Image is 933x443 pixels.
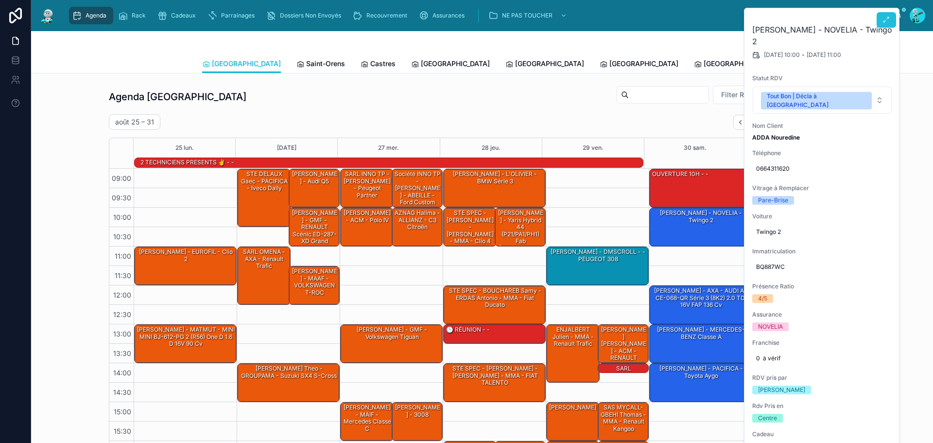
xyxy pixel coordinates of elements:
div: [PERSON_NAME] - MAIF - Mercedes classe C [342,403,393,433]
span: Saint-Orens [306,59,345,69]
span: - [802,51,805,59]
div: [PERSON_NAME] [PERSON_NAME] - ACM - RENAULT MASTER [598,325,649,363]
div: STE SPEC - BOUCHAREB Samy - ERDAS Antonio - MMA - fiat ducato [444,286,545,324]
a: [GEOGRAPHIC_DATA] [505,55,584,74]
div: [PERSON_NAME] - Audi Q5 [291,170,339,186]
span: 09:30 [109,194,134,202]
div: STE SPEC - [PERSON_NAME] - [PERSON_NAME] - MMA - FIAT TALENTO [445,364,545,387]
a: Parrainages [205,7,261,24]
div: [PERSON_NAME] - GMF - Volkswagen Tiguan [341,325,442,363]
span: Téléphone [752,149,892,157]
div: [PERSON_NAME] - NOVELIA - Twingo 2 [650,208,751,246]
span: Statut RDV [752,74,892,82]
span: Cadeaux [171,12,196,19]
span: BQ887WC [756,263,888,271]
h2: [PERSON_NAME] - NOVELIA - Twingo 2 [752,24,892,47]
div: STE SPEC - [PERSON_NAME] - [PERSON_NAME] - MMA - clio 4 [444,208,496,246]
a: Dossiers Non Envoyés [263,7,348,24]
span: Vitrage à Remplacer [752,184,892,192]
div: 2 TECHNICIENS PRESENTS ✌️ - - [139,158,235,167]
div: STE SPEC - BOUCHAREB Samy - ERDAS Antonio - MMA - fiat ducato [445,286,545,309]
div: [PERSON_NAME] - MAIF - Mercedes classe C [341,403,393,441]
div: Société INNO TP - [PERSON_NAME] - ABEILLE - Ford custom transit [392,169,443,207]
div: [PERSON_NAME] - DMSCROLL - - PEUGEOT 308 [548,248,648,264]
button: 29 ven. [583,138,604,158]
div: [PERSON_NAME] - Yaris Hybrid 44 (P21/PA1/PH1) Fab [GEOGRAPHIC_DATA] 1.5 VVTI 12V 116 HSD Hybrid E... [497,209,545,281]
div: [DATE] [277,138,296,158]
strong: ADDA Nouredine [752,134,800,141]
button: Select Button [713,86,801,104]
span: Cadeau [752,430,892,438]
div: [PERSON_NAME] - NOVELIA - Twingo 2 [651,209,751,225]
h2: août 25 – 31 [115,117,154,127]
a: [GEOGRAPHIC_DATA] [202,55,281,73]
div: STE DELAUX Gaec - PACIFICA - iveco daily [239,170,290,193]
span: 15:30 [111,427,134,435]
div: [PERSON_NAME] - MAAF - VOLKSWAGEN T-ROC [289,266,340,304]
span: Agenda [86,12,106,19]
div: SARL INNO TP - [PERSON_NAME] - Peugeot partner [342,170,393,200]
h1: Agenda [GEOGRAPHIC_DATA] [109,90,246,104]
span: NE PAS TOUCHER [502,12,553,19]
div: [PERSON_NAME] - AXA - AUDI A4 CE-068-QR Série 3 (8K2) 2.0 TDi 16V FAP 136 cv [651,286,751,309]
a: Castres [361,55,396,74]
div: [PERSON_NAME] - 3008 [394,403,442,419]
a: Agenda [69,7,113,24]
span: [GEOGRAPHIC_DATA] [704,59,773,69]
a: Rack [115,7,153,24]
div: [PERSON_NAME] - L'OLIVIER - BMW Série 3 [444,169,545,207]
div: [PERSON_NAME] - GMF - RENAULT Scénic ED-287-XD Grand Scénic III Phase 2 1.6 dCi FAP eco2 S&S 131 cv [289,208,340,246]
div: [PERSON_NAME] - EUROFIL - clio 2 [136,248,236,264]
a: Assurances [416,7,471,24]
span: [GEOGRAPHIC_DATA] [421,59,490,69]
div: [PERSON_NAME] - 3008 [392,403,443,441]
span: 0664311620 [756,165,888,173]
span: 11:30 [112,271,134,280]
div: OUVERTURE 10H - - [651,170,709,178]
div: [PERSON_NAME] [548,403,597,412]
span: [DATE] 11:00 [807,51,841,59]
a: Recouvrement [350,7,414,24]
div: SAS MYCALL- GBEHI Thomas - MMA - renault kangoo [600,403,648,433]
div: SARL OMENA - AXA - Renault trafic [239,248,290,270]
div: [PERSON_NAME] - GMF - Volkswagen Tiguan [342,325,442,341]
span: Nom Client [752,122,892,130]
span: Immatriculation [752,248,892,255]
div: [PERSON_NAME] Theo - GROUPAMA - Suzuki SX4 S-cross [239,364,339,380]
span: Filter RDV pris par [721,90,781,100]
span: RDV pris par [752,374,892,382]
div: SARL INNO TP - [PERSON_NAME] - Peugeot partner [341,169,393,207]
div: [PERSON_NAME] - GMF - RENAULT Scénic ED-287-XD Grand Scénic III Phase 2 1.6 dCi FAP eco2 S&S 131 cv [291,209,339,266]
a: Saint-Orens [296,55,345,74]
span: [GEOGRAPHIC_DATA] [609,59,678,69]
div: [PERSON_NAME] - MATMUT - MINI MINI BJ-612-PG 2 (R56) One D 1.6 D 16V 90 cv [135,325,236,363]
span: [GEOGRAPHIC_DATA] [212,59,281,69]
span: 10:00 [111,213,134,221]
div: scrollable content [64,5,894,26]
div: [PERSON_NAME] - Yaris Hybrid 44 (P21/PA1/PH1) Fab [GEOGRAPHIC_DATA] 1.5 VVTI 12V 116 HSD Hybrid E... [495,208,546,246]
div: [PERSON_NAME] - DMSCROLL - - PEUGEOT 308 [547,247,648,285]
button: 30 sam. [684,138,707,158]
div: [PERSON_NAME] - ACM - polo IV [341,208,393,246]
div: STE SPEC - [PERSON_NAME] - [PERSON_NAME] - MMA - FIAT TALENTO [444,364,545,402]
div: [PERSON_NAME] Theo - GROUPAMA - Suzuki SX4 S-cross [238,364,339,402]
div: Tout Bon | Décla à [GEOGRAPHIC_DATA] [767,92,866,109]
span: 12:30 [111,310,134,319]
div: NOVELIA [758,322,783,331]
div: [PERSON_NAME] - PACIFICA - Toyota aygo [650,364,751,402]
button: 27 mer. [378,138,399,158]
div: SAS MYCALL- GBEHI Thomas - MMA - renault kangoo [598,403,649,441]
button: 28 jeu. [482,138,501,158]
div: [PERSON_NAME] - L'OLIVIER - BMW Série 3 [445,170,545,186]
button: Select Button [753,87,892,114]
div: AZNAG Halima - ALLIANZ - C3 Citroën [392,208,443,246]
div: 🕒 RÉUNION - - [445,325,491,334]
div: 🕒 RÉUNION - - [444,325,545,343]
a: Cadeaux [155,7,203,24]
div: ENJALBERT Julien - MMA - renault trafic [548,325,599,348]
a: [GEOGRAPHIC_DATA] [411,55,490,74]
